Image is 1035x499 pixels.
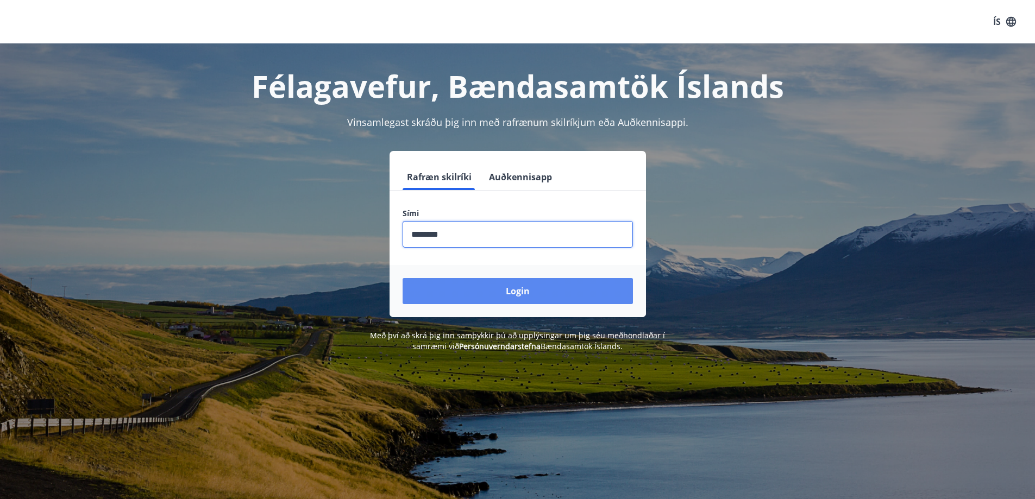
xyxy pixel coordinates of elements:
[140,65,896,106] h1: Félagavefur, Bændasamtök Íslands
[403,164,476,190] button: Rafræn skilríki
[403,278,633,304] button: Login
[403,208,633,219] label: Sími
[987,12,1022,31] button: ÍS
[459,341,541,351] a: Persónuverndarstefna
[370,330,665,351] span: Með því að skrá þig inn samþykkir þú að upplýsingar um þig séu meðhöndlaðar í samræmi við Bændasa...
[485,164,556,190] button: Auðkennisapp
[347,116,688,129] span: Vinsamlegast skráðu þig inn með rafrænum skilríkjum eða Auðkennisappi.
